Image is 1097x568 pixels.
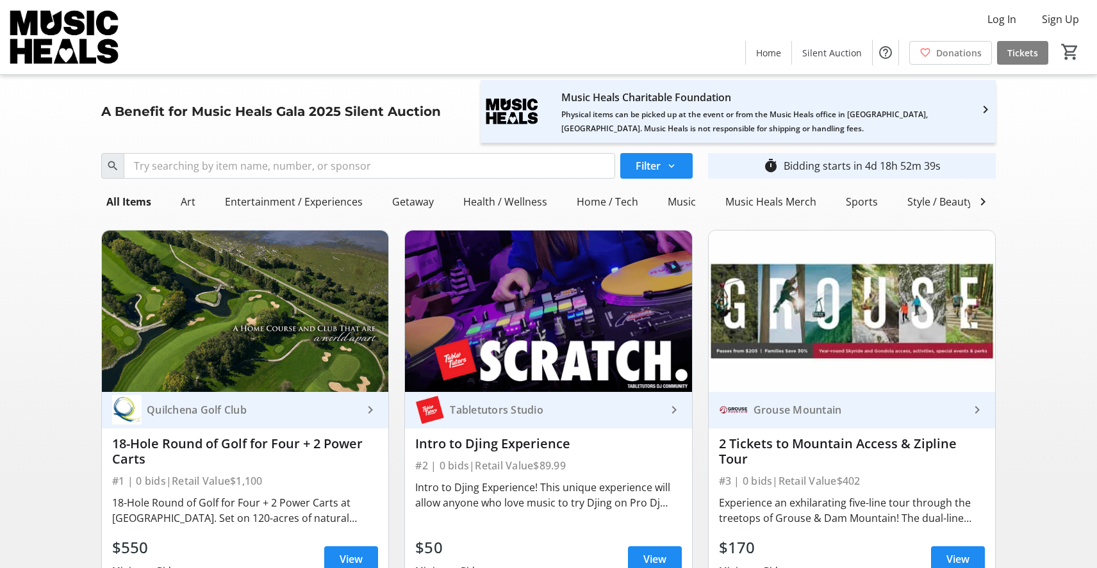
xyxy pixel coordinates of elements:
[620,153,693,179] button: Filter
[124,153,615,179] input: Try searching by item name, number, or sponsor
[763,158,779,174] mat-icon: timer_outline
[719,495,985,526] div: Experience an exhilarating five-line tour through the treetops of Grouse & Dam Mountain! The dual...
[746,41,791,65] a: Home
[561,87,957,108] div: Music Heals Charitable Foundation
[784,158,941,174] div: Bidding starts in 4d 18h 52m 39s
[643,551,666,567] span: View
[458,189,552,215] div: Health / Wellness
[873,40,898,65] button: Help
[1007,46,1038,60] span: Tickets
[720,189,821,215] div: Music Heals Merch
[987,12,1016,27] span: Log In
[663,189,701,215] div: Music
[561,108,957,136] div: Physical items can be picked up at the event or from the Music Heals office in [GEOGRAPHIC_DATA],...
[902,189,978,215] div: Style / Beauty
[969,402,985,418] mat-icon: keyboard_arrow_right
[977,9,1027,29] button: Log In
[1042,12,1079,27] span: Sign Up
[1032,9,1089,29] button: Sign Up
[8,5,122,69] img: Music Heals Charitable Foundation's Logo
[415,480,681,510] div: Intro to Djing Experience! This unique experience will allow anyone who love music to try Djing o...
[415,536,475,559] div: $50
[387,189,439,215] div: Getaway
[792,41,872,65] a: Silent Auction
[220,189,368,215] div: Entertainment / Experiences
[719,395,748,425] img: Grouse Mountain
[112,495,378,526] div: 18-Hole Round of Golf for Four + 2 Power Carts at [GEOGRAPHIC_DATA]. Set on 120-acres of natural ...
[997,41,1048,65] a: Tickets
[101,189,156,215] div: All Items
[483,83,541,140] img: Music Heals Charitable Foundation's logo
[909,41,992,65] a: Donations
[415,395,445,425] img: Tabletutors Studio
[112,436,378,467] div: 18-Hole Round of Golf for Four + 2 Power Carts
[719,472,985,490] div: #3 | 0 bids | Retail Value $402
[946,551,969,567] span: View
[802,46,862,60] span: Silent Auction
[112,395,142,425] img: Quilchena Golf Club
[473,83,1003,140] a: Music Heals Charitable Foundation's logoMusic Heals Charitable FoundationPhysical items can be pi...
[102,231,388,392] img: 18-Hole Round of Golf for Four + 2 Power Carts
[112,472,378,490] div: #1 | 0 bids | Retail Value $1,100
[756,46,781,60] span: Home
[841,189,883,215] div: Sports
[445,403,666,416] div: Tabletutors Studio
[415,457,681,475] div: #2 | 0 bids | Retail Value $89.99
[636,158,661,174] span: Filter
[748,403,969,416] div: Grouse Mountain
[340,551,363,567] span: View
[666,402,682,418] mat-icon: keyboard_arrow_right
[405,231,691,392] img: Intro to Djing Experience
[94,101,449,122] div: A Benefit for Music Heals Gala 2025 Silent Auction
[709,392,995,428] a: Grouse MountainGrouse Mountain
[405,392,691,428] a: Tabletutors StudioTabletutors Studio
[142,403,363,416] div: Quilchena Golf Club
[709,231,995,392] img: 2 Tickets to Mountain Access & Zipline Tour
[1059,40,1082,63] button: Cart
[415,436,681,451] div: Intro to Djing Experience
[112,536,172,559] div: $550
[176,189,201,215] div: Art
[102,392,388,428] a: Quilchena Golf ClubQuilchena Golf Club
[936,46,982,60] span: Donations
[572,189,643,215] div: Home / Tech
[363,402,378,418] mat-icon: keyboard_arrow_right
[719,436,985,467] div: 2 Tickets to Mountain Access & Zipline Tour
[719,536,779,559] div: $170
